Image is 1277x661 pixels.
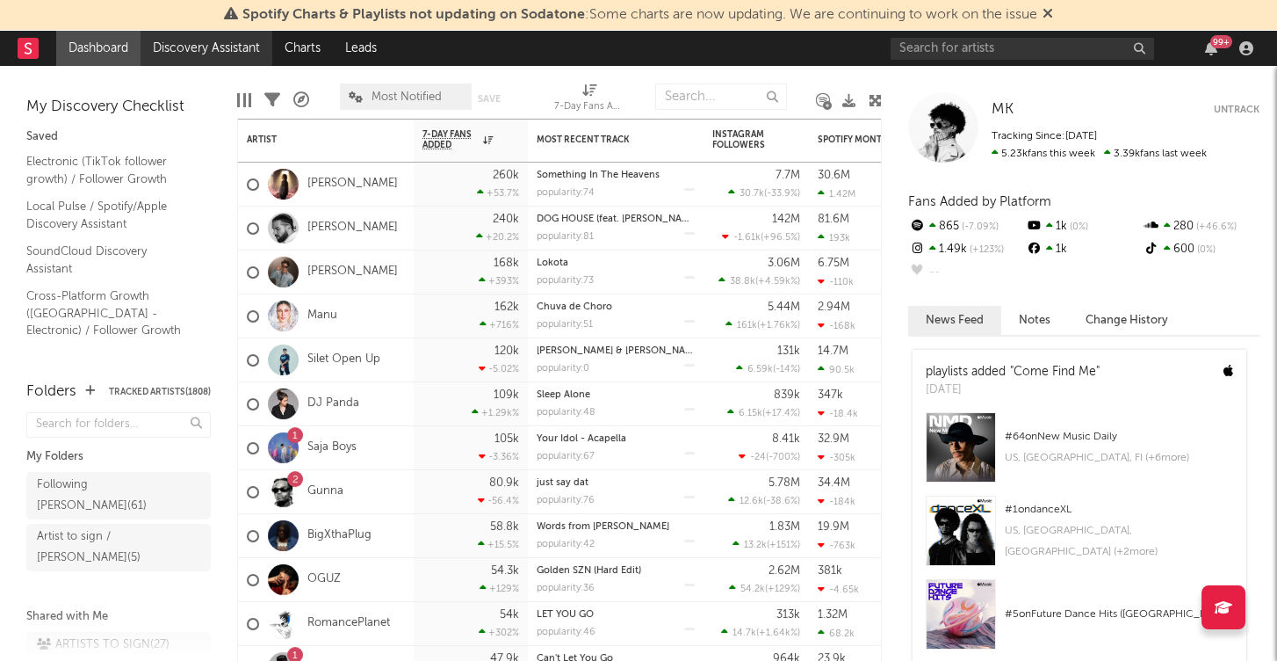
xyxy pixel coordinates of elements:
div: +129 % [480,583,519,594]
span: +151 % [769,541,797,550]
div: just say dat [537,478,695,488]
div: 600 [1143,238,1259,261]
a: "Come Find Me" [1010,366,1100,378]
span: +17.4 % [765,409,797,418]
a: [PERSON_NAME] [307,177,398,192]
div: ( ) [725,319,800,330]
div: Following [PERSON_NAME] ( 61 ) [37,475,161,517]
div: ( ) [729,583,800,594]
span: -700 % [768,453,797,462]
div: My Discovery Checklist [26,97,211,118]
div: popularity: 73 [537,276,594,286]
span: -1.61k [733,233,761,243]
span: +129 % [768,585,797,594]
div: 32.9M [818,433,849,445]
div: 313k [776,609,800,621]
div: # 64 on New Music Daily [1005,426,1233,447]
div: popularity: 51 [537,320,593,330]
div: 90.5k [818,364,855,375]
a: Silet Open Up [307,352,380,367]
div: 14.7M [818,345,848,357]
span: : Some charts are now updating. We are continuing to work on the issue [242,8,1037,22]
a: Manu [307,309,337,323]
a: Local Pulse / Spotify/Apple Discovery Assistant [26,197,193,233]
div: 1.42M [818,188,855,200]
div: # 1 on danceXL [1005,499,1233,520]
input: Search for folders... [26,412,211,438]
div: -763k [818,540,855,551]
div: 54.3k [491,565,519,577]
span: 7-Day Fans Added [422,129,479,150]
div: popularity: 48 [537,408,595,418]
div: 105k [494,433,519,445]
a: Gunna [307,484,343,499]
button: Tracked Artists(1808) [109,388,211,396]
a: LET YOU GO [537,610,594,620]
div: +1.29k % [472,407,519,418]
div: Shared with Me [26,607,211,628]
div: Sleep Alone [537,390,695,400]
div: ( ) [721,627,800,638]
div: 1k [1025,215,1142,238]
span: 54.2k [740,585,765,594]
a: Lokota [537,258,568,268]
div: Something In The Heavens [537,171,695,180]
div: Golden SZN (Hard Edit) [537,566,695,576]
div: popularity: 81 [537,232,594,242]
div: Your Idol - Acapella [537,434,695,444]
div: popularity: 0 [537,364,589,374]
div: +302 % [479,627,519,638]
a: [PERSON_NAME] [307,221,398,236]
div: ( ) [728,187,800,199]
input: Search... [655,84,787,110]
span: +1.76k % [760,321,797,330]
a: Leads [333,31,389,66]
div: +15.5 % [478,539,519,550]
a: DJ Panda [307,396,359,411]
div: A&R Pipeline [293,75,309,126]
a: SoundCloud Discovery Assistant [26,242,193,278]
span: 30.7k [740,189,764,199]
div: US, [GEOGRAPHIC_DATA], [GEOGRAPHIC_DATA] (+ 2 more) [1005,520,1233,563]
div: Artist to sign / [PERSON_NAME] ( 5 ) [37,527,161,569]
button: Untrack [1214,101,1259,119]
a: BigXthaPlug [307,528,372,543]
div: ( ) [728,495,800,506]
a: Saja Boys [307,440,357,455]
div: -5.02 % [479,363,519,374]
button: Change History [1068,306,1186,335]
div: 839k [774,389,800,401]
div: Filters [264,75,280,126]
div: US, [GEOGRAPHIC_DATA], FI (+ 6 more) [1005,447,1233,469]
div: popularity: 46 [537,628,595,637]
div: 7.7M [776,170,800,181]
div: Most Recent Track [537,134,668,145]
a: Dashboard [56,31,141,66]
span: +96.5 % [763,233,797,243]
button: 99+ [1205,41,1217,55]
span: -14 % [776,365,797,374]
div: 7-Day Fans Added (7-Day Fans Added) [554,75,624,126]
div: LET YOU GO [537,610,695,620]
span: -33.9 % [767,189,797,199]
span: 38.8k [730,277,755,287]
div: ( ) [739,451,800,462]
div: -- [908,261,1025,284]
span: 5.23k fans this week [992,149,1095,159]
div: -4.65k [818,584,859,595]
a: Electronic (TikTok follower growth) / Follower Growth [26,152,193,188]
span: +123 % [967,245,1004,255]
a: DOG HOUSE (feat. [PERSON_NAME] & Yeat) [537,214,732,224]
div: 280 [1143,215,1259,238]
div: Lokota [537,258,695,268]
a: #1ondanceXLUS, [GEOGRAPHIC_DATA], [GEOGRAPHIC_DATA] (+2more) [913,496,1246,579]
a: Something In The Heavens [537,171,660,180]
span: Fans Added by Platform [908,195,1051,208]
span: -24 [750,453,766,462]
div: +53.7 % [477,187,519,199]
span: 3.39k fans last week [992,149,1207,159]
span: 6.59k [747,365,773,374]
div: 381k [818,565,842,577]
a: Chuva de Choro [537,302,612,312]
div: Spotify Monthly Listeners [818,134,949,145]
